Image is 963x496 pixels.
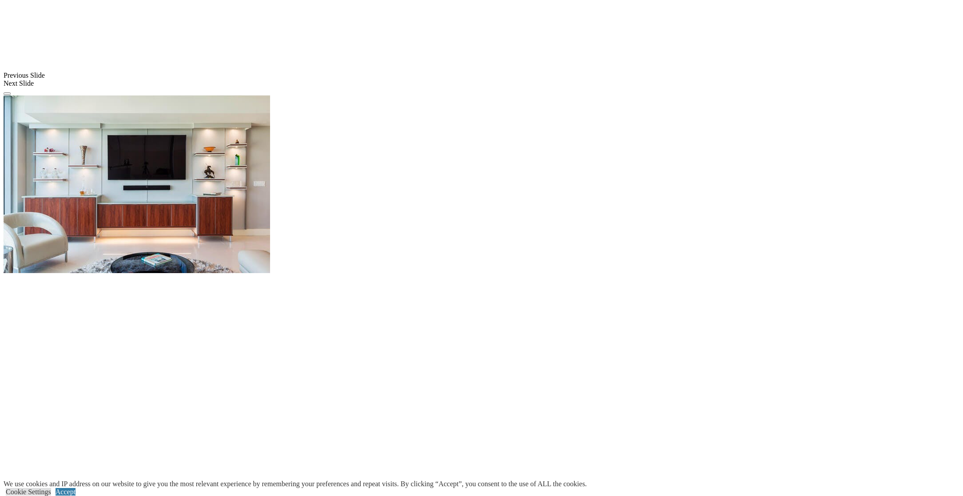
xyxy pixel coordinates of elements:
[4,95,270,273] img: Banner for mobile view
[4,480,587,488] div: We use cookies and IP address on our website to give you the most relevant experience by remember...
[4,92,11,95] button: Click here to pause slide show
[4,71,959,79] div: Previous Slide
[6,488,51,496] a: Cookie Settings
[4,79,959,87] div: Next Slide
[56,488,76,496] a: Accept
